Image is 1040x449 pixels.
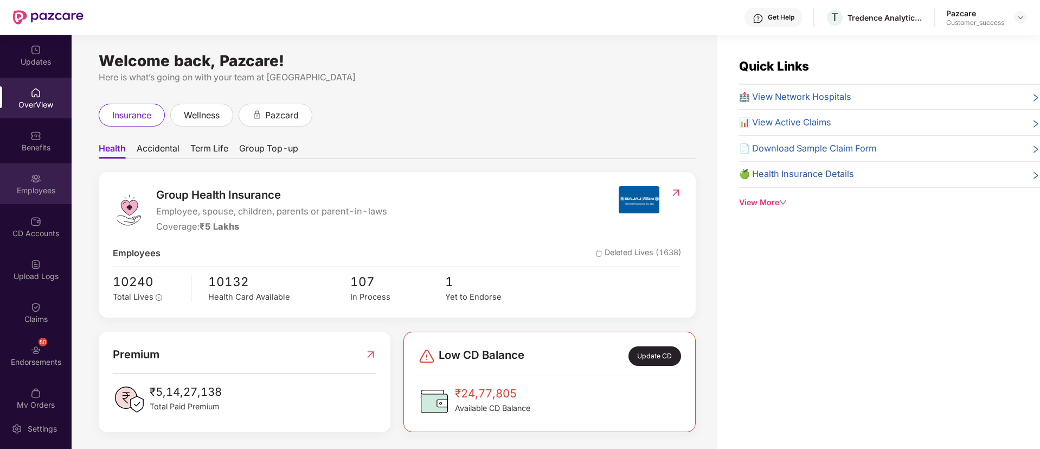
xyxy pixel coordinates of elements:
img: svg+xml;base64,PHN2ZyBpZD0iRHJvcGRvd24tMzJ4MzIiIHhtbG5zPSJodHRwOi8vd3d3LnczLm9yZy8yMDAwL3N2ZyIgd2... [1016,13,1025,22]
div: 50 [38,338,47,346]
div: Update CD [628,346,681,366]
img: deleteIcon [595,250,602,257]
span: info-circle [156,294,162,301]
span: Health [99,143,126,159]
span: 10132 [208,272,350,292]
span: Premium [113,346,159,363]
div: View More [739,197,1040,208]
span: T [831,11,838,24]
img: svg+xml;base64,PHN2ZyBpZD0iRGFuZ2VyLTMyeDMyIiB4bWxucz0iaHR0cDovL3d3dy53My5vcmcvMjAwMC9zdmciIHdpZH... [418,347,435,365]
div: In Process [350,291,445,303]
span: Group Health Insurance [156,186,387,204]
span: Quick Links [739,59,809,73]
div: Pazcare [946,8,1004,18]
div: Yet to Endorse [445,291,540,303]
span: down [779,199,787,206]
div: Health Card Available [208,291,350,303]
div: Welcome back, Pazcare! [99,56,696,65]
span: insurance [112,109,151,122]
div: Here is what’s going on with your team at [GEOGRAPHIC_DATA] [99,71,696,84]
div: Get Help [768,13,794,22]
img: CDBalanceIcon [418,385,451,418]
span: Total Lives [113,292,153,302]
img: svg+xml;base64,PHN2ZyBpZD0iSGVscC0zMngzMiIgeG1sbnM9Imh0dHA6Ly93d3cudzMub3JnLzIwMDAvc3ZnIiB3aWR0aD... [753,13,763,24]
img: svg+xml;base64,PHN2ZyBpZD0iU2V0dGluZy0yMHgyMCIgeG1sbnM9Imh0dHA6Ly93d3cudzMub3JnLzIwMDAvc3ZnIiB3aW... [11,423,22,434]
span: Employee, spouse, children, parents or parent-in-laws [156,205,387,219]
span: 10240 [113,272,184,292]
img: svg+xml;base64,PHN2ZyBpZD0iQmVuZWZpdHMiIHhtbG5zPSJodHRwOi8vd3d3LnczLm9yZy8yMDAwL3N2ZyIgd2lkdGg9Ij... [30,130,41,141]
img: svg+xml;base64,PHN2ZyBpZD0iRW1wbG95ZWVzIiB4bWxucz0iaHR0cDovL3d3dy53My5vcmcvMjAwMC9zdmciIHdpZHRoPS... [30,173,41,184]
img: insurerIcon [619,186,659,213]
span: Employees [113,246,161,261]
div: Coverage: [156,220,387,234]
img: logo [113,194,145,226]
span: ₹5,14,27,138 [150,383,222,401]
span: ₹5 Lakhs [200,221,239,232]
span: Term Life [190,143,228,159]
span: 107 [350,272,445,292]
span: wellness [184,109,220,122]
span: Total Paid Premium [150,401,222,413]
div: Customer_success [946,18,1004,27]
span: 📄 Download Sample Claim Form [739,142,876,156]
span: Accidental [137,143,179,159]
img: svg+xml;base64,PHN2ZyBpZD0iQ0RfQWNjb3VudHMiIGRhdGEtbmFtZT0iQ0QgQWNjb3VudHMiIHhtbG5zPSJodHRwOi8vd3... [30,216,41,227]
span: 🏥 View Network Hospitals [739,90,851,104]
span: right [1031,92,1040,104]
div: Settings [24,423,60,434]
span: 📊 View Active Claims [739,116,831,130]
img: svg+xml;base64,PHN2ZyBpZD0iRW5kb3JzZW1lbnRzIiB4bWxucz0iaHR0cDovL3d3dy53My5vcmcvMjAwMC9zdmciIHdpZH... [30,345,41,356]
span: 1 [445,272,540,292]
span: right [1031,169,1040,181]
div: Tredence Analytics Solutions Private Limited [848,12,923,23]
span: Low CD Balance [439,346,524,366]
img: svg+xml;base64,PHN2ZyBpZD0iTXlfT3JkZXJzIiBkYXRhLW5hbWU9Ik15IE9yZGVycyIgeG1sbnM9Imh0dHA6Ly93d3cudz... [30,388,41,399]
img: PaidPremiumIcon [113,383,145,416]
span: right [1031,144,1040,156]
span: pazcard [265,109,299,122]
img: RedirectIcon [365,346,376,363]
img: svg+xml;base64,PHN2ZyBpZD0iVXBkYXRlZCIgeG1sbnM9Imh0dHA6Ly93d3cudzMub3JnLzIwMDAvc3ZnIiB3aWR0aD0iMj... [30,45,41,55]
span: Group Top-up [239,143,298,159]
img: RedirectIcon [670,187,682,198]
img: svg+xml;base64,PHN2ZyBpZD0iQ2xhaW0iIHhtbG5zPSJodHRwOi8vd3d3LnczLm9yZy8yMDAwL3N2ZyIgd2lkdGg9IjIwIi... [30,302,41,313]
div: animation [252,110,262,119]
span: Available CD Balance [455,402,530,414]
span: ₹24,77,805 [455,385,530,402]
span: Deleted Lives (1638) [595,246,682,261]
span: 🍏 Health Insurance Details [739,167,854,181]
img: svg+xml;base64,PHN2ZyBpZD0iSG9tZSIgeG1sbnM9Imh0dHA6Ly93d3cudzMub3JnLzIwMDAvc3ZnIiB3aWR0aD0iMjAiIG... [30,87,41,98]
img: New Pazcare Logo [13,10,84,24]
img: svg+xml;base64,PHN2ZyBpZD0iVXBsb2FkX0xvZ3MiIGRhdGEtbmFtZT0iVXBsb2FkIExvZ3MiIHhtbG5zPSJodHRwOi8vd3... [30,259,41,270]
span: right [1031,118,1040,130]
